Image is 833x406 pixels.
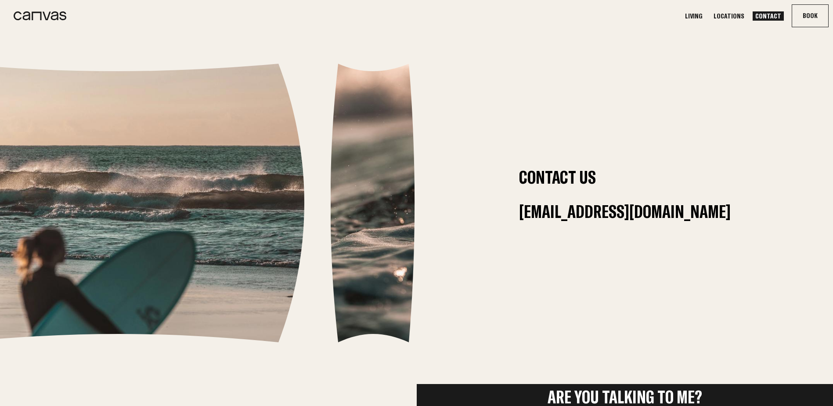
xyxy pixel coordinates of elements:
h1: Contact Us [519,169,731,185]
img: f51425e637488006e53d063710fa9d9f44a46166-400x1200.jpg [331,64,417,342]
button: Book [792,5,828,27]
a: [EMAIL_ADDRESS][DOMAIN_NAME] [519,203,731,220]
a: Locations [711,11,747,21]
a: Living [682,11,705,21]
a: Contact [753,11,784,21]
